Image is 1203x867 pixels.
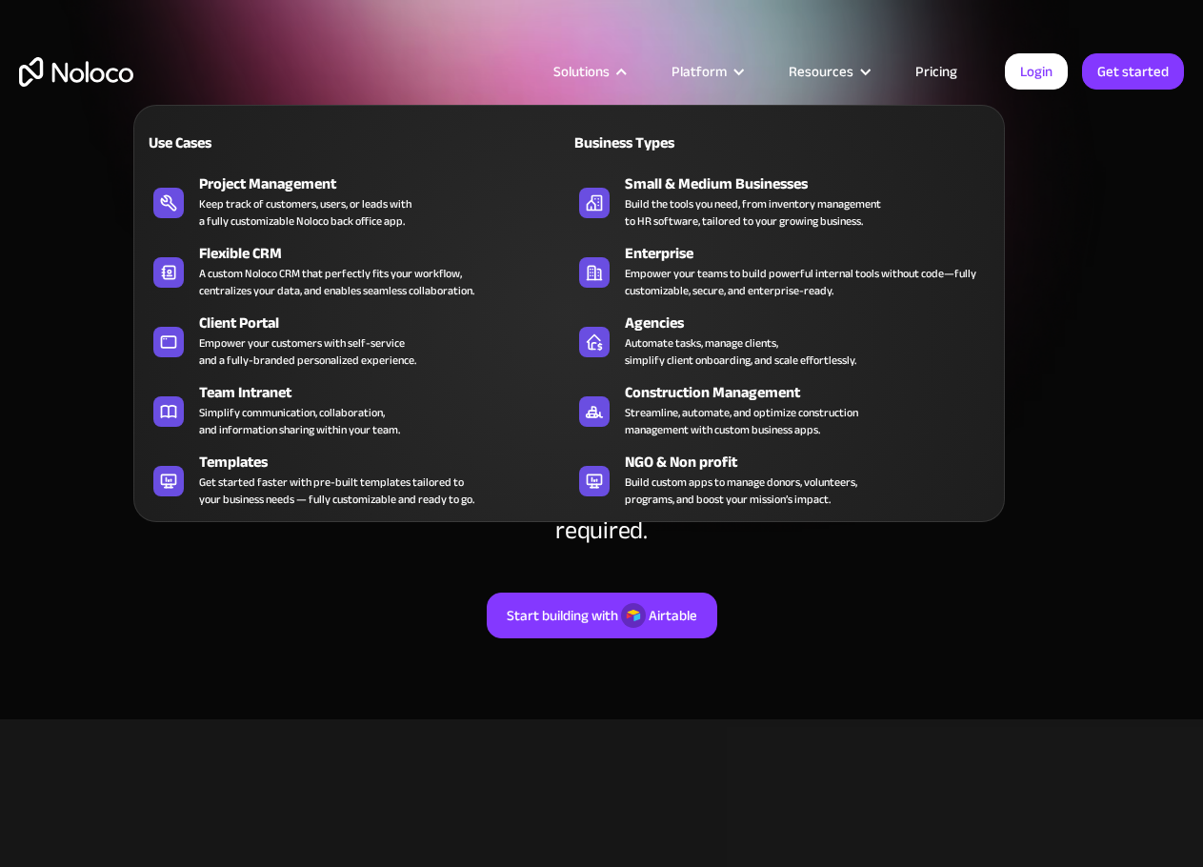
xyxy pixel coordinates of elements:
a: Start building withAirtable [487,593,717,638]
div: Construction Management [625,381,1003,404]
div: Small & Medium Businesses [625,172,1003,195]
div: Team Intranet [199,381,577,404]
div: Resources [765,59,892,84]
a: Project ManagementKeep track of customers, users, or leads witha fully customizable Noloco back o... [144,169,569,233]
h1: Build a Powerful Custom App for your Airtable Data [19,326,1184,440]
div: Flexible CRM [199,242,577,265]
a: NGO & Non profitBuild custom apps to manage donors, volunteers,programs, and boost your mission’s... [570,447,994,512]
div: Empower your teams to build powerful internal tools without code—fully customizable, secure, and ... [625,265,985,299]
a: Use Cases [144,120,569,164]
div: Solutions [530,59,648,84]
div: Turn your Airtable data into a powerful, AI-powered app. From client portals to internal tools, n... [316,459,888,545]
div: Streamline, automate, and optimize construction management with custom business apps. [625,404,858,438]
a: Business Types [570,120,994,164]
div: Simplify communication, collaboration, and information sharing within your team. [199,404,400,438]
div: Use Cases [144,131,349,154]
a: Login [1005,53,1068,90]
a: Construction ManagementStreamline, automate, and optimize constructionmanagement with custom busi... [570,377,994,442]
div: NGO & Non profit [625,451,1003,474]
div: Enterprise [625,242,1003,265]
div: Airtable [649,603,697,628]
div: Templates [199,451,577,474]
div: Build the tools you need, from inventory management to HR software, tailored to your growing busi... [625,195,881,230]
div: Empower your customers with self-service and a fully-branded personalized experience. [199,334,416,369]
a: home [19,57,133,87]
div: Platform [672,59,727,84]
a: TemplatesGet started faster with pre-built templates tailored toyour business needs — fully custo... [144,447,569,512]
a: Client PortalEmpower your customers with self-serviceand a fully-branded personalized experience. [144,308,569,373]
div: Build custom apps to manage donors, volunteers, programs, and boost your mission’s impact. [625,474,857,508]
a: EnterpriseEmpower your teams to build powerful internal tools without code—fully customizable, se... [570,238,994,303]
div: Agencies [625,312,1003,334]
div: Get started faster with pre-built templates tailored to your business needs — fully customizable ... [199,474,474,508]
div: Solutions [553,59,610,84]
a: AgenciesAutomate tasks, manage clients,simplify client onboarding, and scale effortlessly. [570,308,994,373]
a: Team IntranetSimplify communication, collaboration,and information sharing within your team. [144,377,569,442]
div: Platform [648,59,765,84]
a: Get started [1082,53,1184,90]
div: Start building with [507,603,618,628]
div: Automate tasks, manage clients, simplify client onboarding, and scale effortlessly. [625,334,856,369]
div: A custom Noloco CRM that perfectly fits your workflow, centralizes your data, and enables seamles... [199,265,474,299]
div: Resources [789,59,853,84]
div: Project Management [199,172,577,195]
a: Pricing [892,59,981,84]
div: Client Portal [199,312,577,334]
a: Small & Medium BusinessesBuild the tools you need, from inventory managementto HR software, tailo... [570,169,994,233]
a: Flexible CRMA custom Noloco CRM that perfectly fits your workflow,centralizes your data, and enab... [144,238,569,303]
nav: Solutions [133,78,1005,522]
div: Keep track of customers, users, or leads with a fully customizable Noloco back office app. [199,195,411,230]
div: Business Types [570,131,774,154]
